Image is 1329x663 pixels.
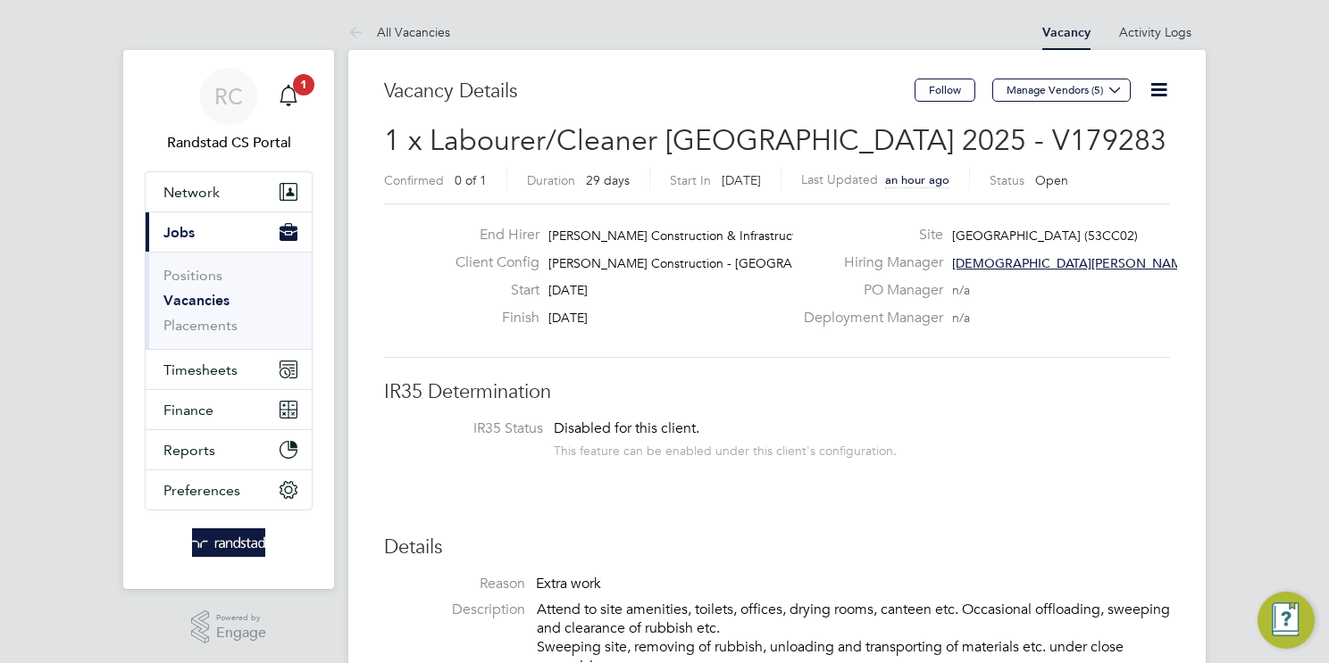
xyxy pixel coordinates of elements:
[793,226,943,244] label: Site
[146,172,312,211] button: Network
[384,575,525,593] label: Reason
[952,282,970,298] span: n/a
[146,390,312,429] button: Finance
[384,535,1170,560] h3: Details
[1042,25,1091,40] a: Vacancy
[146,350,312,389] button: Timesheets
[384,172,444,188] label: Confirmed
[536,575,601,593] span: Extra work
[441,281,539,300] label: Start
[293,74,314,95] span: 1
[915,79,975,102] button: Follow
[793,281,943,300] label: PO Manager
[216,610,266,626] span: Powered by
[548,282,588,298] span: [DATE]
[952,255,1194,271] span: [DEMOGRAPHIC_DATA][PERSON_NAME]
[885,172,949,187] span: an hour ago
[192,528,266,557] img: randstad-logo-retina.png
[163,482,240,499] span: Preferences
[163,224,195,241] span: Jobs
[163,292,230,309] a: Vacancies
[1258,592,1315,649] button: Engage Resource Center
[586,172,630,188] span: 29 days
[554,419,699,437] span: Disabled for this client.
[146,430,312,469] button: Reports
[801,171,878,187] label: Last Updated
[441,226,539,244] label: End Hirer
[384,79,915,104] h3: Vacancy Details
[348,24,450,40] a: All Vacancies
[952,310,970,326] span: n/a
[402,419,543,438] label: IR35 Status
[990,172,1024,188] label: Status
[271,68,306,125] a: 1
[384,379,1170,405] h3: IR35 Determination
[722,172,761,188] span: [DATE]
[992,79,1131,102] button: Manage Vendors (5)
[793,309,943,327] label: Deployment Manager
[384,123,1166,158] span: 1 x Labourer/Cleaner [GEOGRAPHIC_DATA] 2025 - V179283
[214,85,243,108] span: RC
[146,212,312,252] button: Jobs
[145,68,313,153] a: RCRandstad CS Portal
[670,172,711,188] label: Start In
[441,309,539,327] label: Finish
[145,132,313,153] span: Randstad CS Portal
[163,402,213,419] span: Finance
[163,317,238,334] a: Placements
[952,228,1138,244] span: [GEOGRAPHIC_DATA] (53CC02)
[163,361,238,378] span: Timesheets
[554,438,897,459] div: This feature can be enabled under this client's configuration.
[191,610,267,644] a: Powered byEngage
[441,253,539,272] label: Client Config
[527,172,575,188] label: Duration
[163,442,215,459] span: Reports
[793,253,943,272] label: Hiring Manager
[146,252,312,349] div: Jobs
[146,470,312,510] button: Preferences
[384,601,525,619] label: Description
[548,255,889,271] span: [PERSON_NAME] Construction - [GEOGRAPHIC_DATA] H…
[123,50,334,589] nav: Main navigation
[455,172,487,188] span: 0 of 1
[1119,24,1191,40] a: Activity Logs
[163,184,220,201] span: Network
[216,626,266,641] span: Engage
[163,267,222,284] a: Positions
[548,310,588,326] span: [DATE]
[145,528,313,557] a: Go to home page
[1035,172,1068,188] span: Open
[548,228,809,244] span: [PERSON_NAME] Construction & Infrastruct…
